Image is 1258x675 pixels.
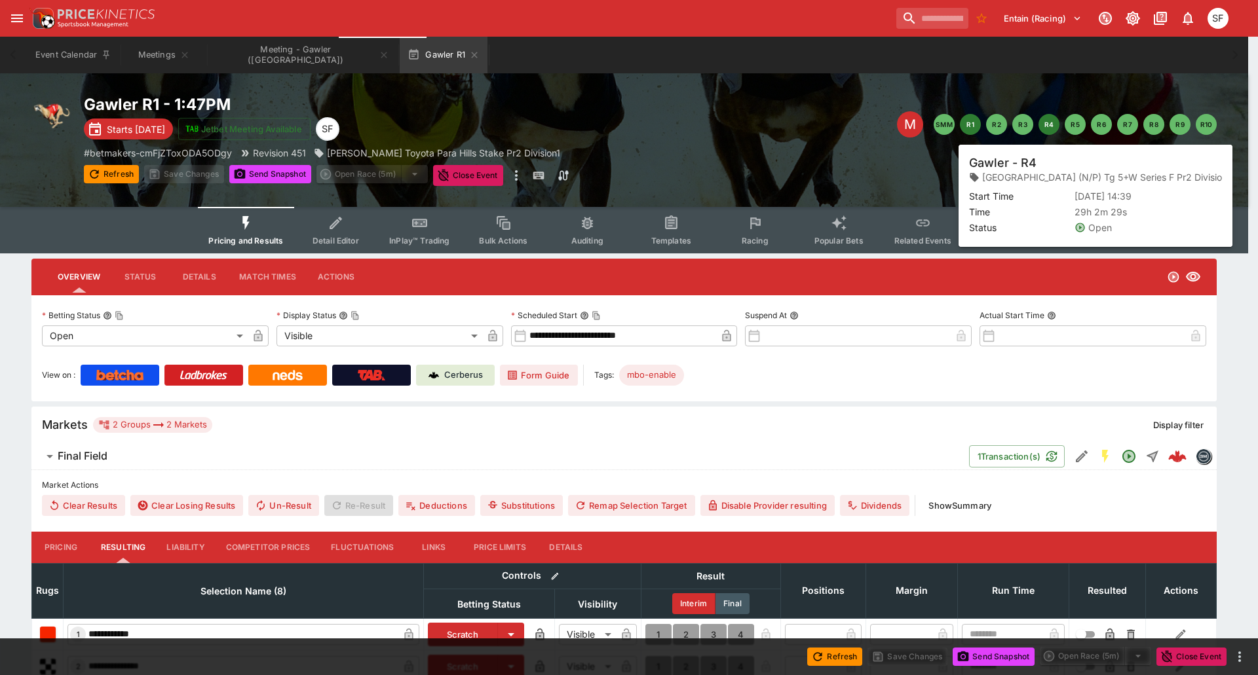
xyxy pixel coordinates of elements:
h5: Markets [42,417,88,432]
button: Disable Provider resulting [700,495,835,516]
button: open drawer [5,7,29,30]
button: Copy To Clipboard [351,311,360,320]
button: Substitutions [480,495,563,516]
button: ShowSummary [921,495,999,516]
span: Re-Result [324,495,393,516]
input: search [896,8,968,29]
button: R7 [1117,114,1138,135]
p: Display Status [276,310,336,321]
button: Match Times [229,261,307,293]
button: Price Limits [463,532,537,563]
button: Copy To Clipboard [115,311,124,320]
button: Remap Selection Target [568,495,695,516]
div: Event type filters [198,207,1050,253]
img: Betcha [96,370,143,380]
div: 466b9b25-6518-4d3e-ac02-310f3426e30b [1168,447,1187,465]
p: Scheduled Start [511,310,577,321]
p: [PERSON_NAME] Toyota Para Hills Stake Pr2 Division1 [327,146,560,160]
div: betmakers [1196,448,1211,464]
p: Overtype [1046,169,1082,183]
th: Rugs [32,563,64,618]
div: Visible [276,325,482,346]
button: Status [111,261,170,293]
p: Auto-Save [1170,169,1211,183]
button: Resulting [90,532,156,563]
button: Documentation [1149,7,1172,30]
button: Meetings [122,37,206,73]
label: Tags: [594,365,614,386]
button: Send Snapshot [229,165,311,183]
button: Toggle light/dark mode [1121,7,1145,30]
button: R5 [1065,114,1086,135]
button: Edit Detail [1070,445,1094,468]
button: Refresh [84,165,139,183]
button: R2 [986,114,1007,135]
span: Related Events [894,236,951,246]
p: Suspend At [745,310,787,321]
div: Start From [1025,166,1217,186]
h6: Final Field [58,449,107,463]
span: Templates [651,236,691,246]
th: Actions [1145,563,1216,618]
th: Run Time [957,563,1069,618]
img: logo-cerberus--red.svg [1168,447,1187,465]
button: Meeting - Gawler (AUS) [208,37,397,73]
button: Send Snapshot [953,648,1035,666]
button: 3 [700,624,727,645]
p: Copy To Clipboard [84,146,232,160]
button: R3 [1012,114,1033,135]
th: Positions [780,563,866,618]
button: Sugaluopea Filipaina [1204,4,1232,33]
button: 1 [645,624,672,645]
a: 466b9b25-6518-4d3e-ac02-310f3426e30b [1164,443,1191,469]
svg: Open [1167,270,1180,283]
th: Result [641,563,780,589]
button: Straight [1141,445,1164,468]
div: Visible [559,624,616,645]
button: Clear Losing Results [130,495,243,516]
img: PriceKinetics Logo [29,5,55,31]
button: more [508,165,524,186]
button: Event Calendar [28,37,119,73]
span: 1 [74,630,83,639]
img: Sportsbook Management [58,22,128,27]
button: Interim [672,593,715,614]
button: Un-Result [248,495,318,516]
span: Selection Name (8) [186,583,301,599]
div: split button [1040,647,1151,665]
span: Popular Bets [814,236,864,246]
img: betmakers [1196,449,1211,464]
button: Actions [307,261,366,293]
img: greyhound_racing.png [31,94,73,136]
img: Cerberus [429,370,439,380]
p: Betting Status [42,310,100,321]
label: Market Actions [42,475,1206,495]
svg: Visible [1185,269,1201,285]
span: Racing [742,236,769,246]
div: Open [42,325,248,346]
button: Gawler R1 [400,37,487,73]
button: Clear Results [42,495,125,516]
button: R8 [1143,114,1164,135]
div: Edit Meeting [897,111,923,137]
span: Detail Editor [313,236,359,246]
img: PriceKinetics [58,9,155,19]
th: Controls [424,563,641,589]
div: Sugaluopea Filipaina [316,117,339,141]
p: Cerberus [444,369,483,382]
button: Liability [156,532,215,563]
span: Auditing [571,236,603,246]
button: No Bookmarks [971,8,992,29]
button: Close Event [433,165,503,186]
div: Peter Kittle Toyota Para Hills Stake Pr2 Division1 [314,146,560,160]
button: Bulk edit [546,568,563,585]
svg: Open [1121,448,1137,464]
button: Select Tenant [996,8,1090,29]
p: Override [1109,169,1142,183]
button: Links [404,532,463,563]
button: Fluctuations [320,532,404,563]
button: Close Event [1156,648,1227,666]
img: Neds [273,370,302,380]
button: Dividends [840,495,909,516]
